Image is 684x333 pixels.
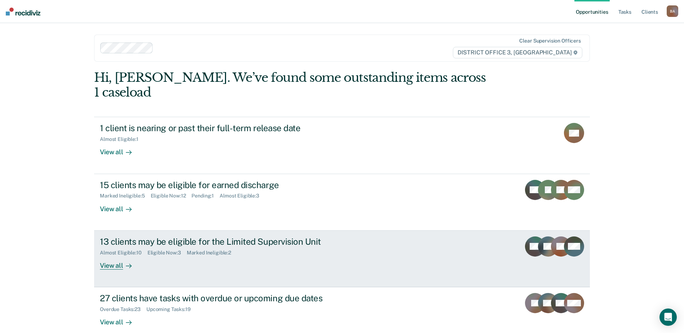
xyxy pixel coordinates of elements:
[191,193,220,199] div: Pending : 1
[151,193,192,199] div: Eligible Now : 12
[100,250,147,256] div: Almost Eligible : 10
[100,312,140,327] div: View all
[519,38,581,44] div: Clear supervision officers
[667,5,678,17] div: B A
[100,193,150,199] div: Marked Ineligible : 5
[94,117,590,174] a: 1 client is nearing or past their full-term release dateAlmost Eligible:1View all
[100,136,144,142] div: Almost Eligible : 1
[667,5,678,17] button: BA
[220,193,265,199] div: Almost Eligible : 3
[94,70,491,100] div: Hi, [PERSON_NAME]. We’ve found some outstanding items across 1 caseload
[147,250,187,256] div: Eligible Now : 3
[100,236,353,247] div: 13 clients may be eligible for the Limited Supervision Unit
[100,123,353,133] div: 1 client is nearing or past their full-term release date
[6,8,40,15] img: Recidiviz
[659,308,677,326] div: Open Intercom Messenger
[187,250,237,256] div: Marked Ineligible : 2
[100,306,146,312] div: Overdue Tasks : 23
[100,293,353,303] div: 27 clients have tasks with overdue or upcoming due dates
[100,256,140,270] div: View all
[94,174,590,231] a: 15 clients may be eligible for earned dischargeMarked Ineligible:5Eligible Now:12Pending:1Almost ...
[100,180,353,190] div: 15 clients may be eligible for earned discharge
[100,199,140,213] div: View all
[146,306,197,312] div: Upcoming Tasks : 19
[453,47,582,58] span: DISTRICT OFFICE 3, [GEOGRAPHIC_DATA]
[100,142,140,156] div: View all
[94,231,590,287] a: 13 clients may be eligible for the Limited Supervision UnitAlmost Eligible:10Eligible Now:3Marked...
